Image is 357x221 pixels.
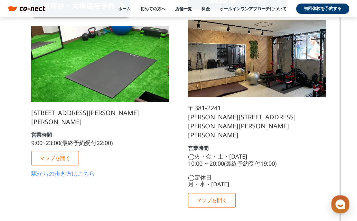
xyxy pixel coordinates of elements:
p: 9:00~23:00(最終予約受付22:00) [31,140,113,146]
span: チャット [55,178,70,183]
a: 駅からの歩き方はこちら [31,170,95,176]
a: オールインワンアプローチについて [220,6,287,12]
p: ◯火・金・土・[DATE] 10:00 ~ 20:00(最終予約受付19:00) ◯定休日 月・水・[DATE] [188,153,277,188]
span: ホーム [16,177,28,182]
p: 〒381-2241 [PERSON_NAME][STREET_ADDRESS][PERSON_NAME][PERSON_NAME][PERSON_NAME] [188,104,326,140]
p: 営業時間 [31,132,52,137]
a: ホーム [2,168,42,184]
a: 初回体験を予約する [296,4,349,14]
a: ホーム [118,6,131,12]
a: 料金 [202,6,210,12]
a: マップを開く [188,193,236,207]
span: 設定 [99,177,107,182]
p: 営業時間 [188,145,209,151]
a: 設定 [83,168,124,184]
p: [STREET_ADDRESS][PERSON_NAME][PERSON_NAME] [31,108,169,126]
p: マップを開く [40,155,70,161]
a: マップを開く [31,151,79,165]
p: マップを開く [196,197,227,203]
a: チャット [42,168,83,184]
a: 店舗一覧 [175,6,192,12]
a: 初めての方へ [140,6,165,12]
